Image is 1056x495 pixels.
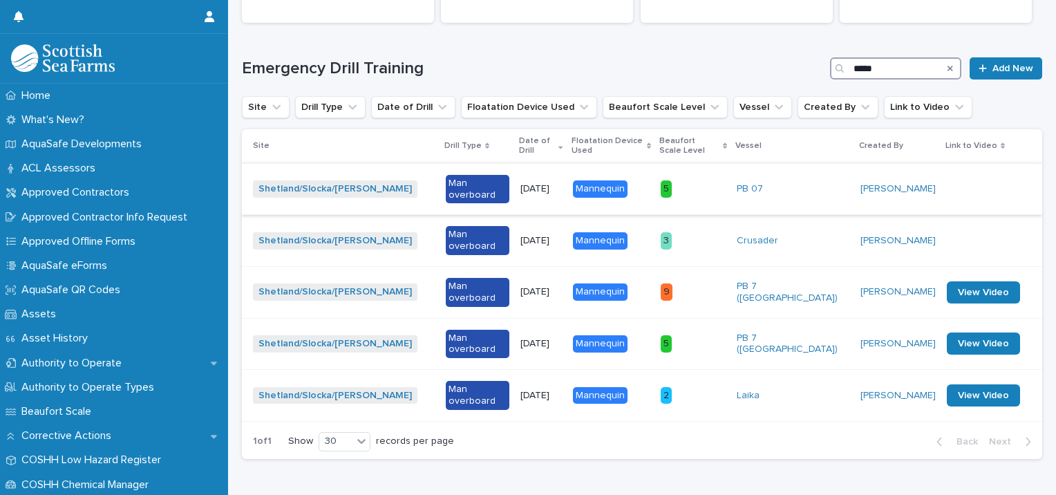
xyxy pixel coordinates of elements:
input: Search [830,57,961,80]
a: [PERSON_NAME] [860,183,936,195]
a: View Video [947,281,1020,303]
tr: Shetland/Slocka/[PERSON_NAME] Man overboard[DATE]Mannequin9PB 7 ([GEOGRAPHIC_DATA]) [PERSON_NAME]... [242,266,1042,318]
p: AquaSafe QR Codes [16,283,131,297]
p: Date of Drill [519,133,556,159]
tr: Shetland/Slocka/[PERSON_NAME] Man overboard[DATE]Mannequin3Crusader [PERSON_NAME] [242,215,1042,267]
div: 5 [661,335,672,353]
p: AquaSafe Developments [16,138,153,151]
div: 2 [661,387,672,404]
button: Created By [798,96,878,118]
p: Authority to Operate Types [16,381,165,394]
span: Next [989,437,1019,447]
span: Back [948,437,978,447]
p: Link to Video [945,138,997,153]
p: Corrective Actions [16,429,122,442]
span: Add New [992,64,1033,73]
div: Mannequin [573,283,628,301]
p: Site [253,138,270,153]
a: Shetland/Slocka/[PERSON_NAME] [258,235,412,247]
p: Assets [16,308,67,321]
a: [PERSON_NAME] [860,390,936,402]
p: What's New? [16,113,95,127]
a: Shetland/Slocka/[PERSON_NAME] [258,338,412,350]
p: AquaSafe eForms [16,259,118,272]
p: 1 of 1 [242,424,283,458]
img: bPIBxiqnSb2ggTQWdOVV [11,44,115,72]
h1: Emergency Drill Training [242,59,824,79]
a: Crusader [737,235,778,247]
a: View Video [947,333,1020,355]
a: Shetland/Slocka/[PERSON_NAME] [258,286,412,298]
div: 5 [661,180,672,198]
a: View Video [947,384,1020,407]
span: View Video [958,288,1009,297]
p: Show [288,436,313,447]
p: Beaufort Scale [16,405,102,418]
button: Link to Video [884,96,972,118]
div: Man overboard [446,330,509,359]
div: Mannequin [573,180,628,198]
p: [DATE] [520,338,562,350]
div: Man overboard [446,278,509,307]
a: Shetland/Slocka/[PERSON_NAME] [258,390,412,402]
div: Man overboard [446,175,509,204]
a: PB 7 ([GEOGRAPHIC_DATA]) [737,281,849,304]
tr: Shetland/Slocka/[PERSON_NAME] Man overboard[DATE]Mannequin5PB 07 [PERSON_NAME] [242,163,1042,215]
div: Man overboard [446,381,509,410]
p: Approved Contractor Info Request [16,211,198,224]
a: PB 7 ([GEOGRAPHIC_DATA]) [737,333,849,356]
a: Add New [970,57,1042,80]
button: Back [925,436,983,448]
span: View Video [958,339,1009,348]
a: [PERSON_NAME] [860,286,936,298]
a: [PERSON_NAME] [860,235,936,247]
p: COSHH Chemical Manager [16,478,160,492]
p: [DATE] [520,286,562,298]
p: Approved Contractors [16,186,140,199]
p: [DATE] [520,183,562,195]
p: Approved Offline Forms [16,235,147,248]
div: Mannequin [573,232,628,250]
p: COSHH Low Hazard Register [16,454,172,467]
button: Vessel [733,96,792,118]
a: Shetland/Slocka/[PERSON_NAME] [258,183,412,195]
button: Drill Type [295,96,366,118]
div: Mannequin [573,335,628,353]
button: Site [242,96,290,118]
a: PB 07 [737,183,763,195]
p: Beaufort Scale Level [659,133,719,159]
p: Drill Type [444,138,482,153]
button: Date of Drill [371,96,455,118]
p: Home [16,89,62,102]
a: Laika [737,390,760,402]
p: Authority to Operate [16,357,133,370]
span: View Video [958,391,1009,400]
p: Vessel [735,138,762,153]
tr: Shetland/Slocka/[PERSON_NAME] Man overboard[DATE]Mannequin5PB 7 ([GEOGRAPHIC_DATA]) [PERSON_NAME]... [242,318,1042,370]
p: Asset History [16,332,99,345]
p: records per page [376,436,454,447]
button: Floatation Device Used [461,96,597,118]
p: Floatation Device Used [572,133,643,159]
p: [DATE] [520,390,562,402]
a: [PERSON_NAME] [860,338,936,350]
button: Beaufort Scale Level [603,96,728,118]
div: 3 [661,232,672,250]
div: Mannequin [573,387,628,404]
p: [DATE] [520,235,562,247]
div: Man overboard [446,226,509,255]
div: 30 [319,434,352,449]
p: Created By [859,138,903,153]
button: Next [983,436,1042,448]
tr: Shetland/Slocka/[PERSON_NAME] Man overboard[DATE]Mannequin2Laika [PERSON_NAME] View Video [242,370,1042,422]
p: ACL Assessors [16,162,106,175]
div: 9 [661,283,672,301]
